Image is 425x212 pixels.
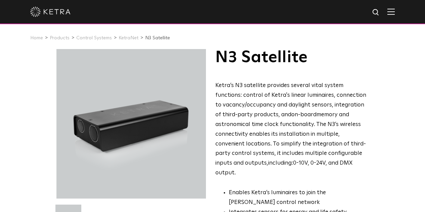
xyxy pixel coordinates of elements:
[119,36,138,40] a: KetraNet
[30,36,43,40] a: Home
[215,81,368,178] p: Ketra’s N3 satellite provides several vital system functions: control of Ketra's linear luminaire...
[268,160,293,166] g: including:
[387,8,395,15] img: Hamburger%20Nav.svg
[372,8,380,17] img: search icon
[76,36,112,40] a: Control Systems
[291,112,316,118] g: on-board
[215,49,368,66] h1: N3 Satellite
[229,188,368,208] li: Enables Ketra’s luminaires to join the [PERSON_NAME] control network
[145,36,170,40] a: N3 Satellite
[50,36,70,40] a: Products
[30,7,71,17] img: ketra-logo-2019-white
